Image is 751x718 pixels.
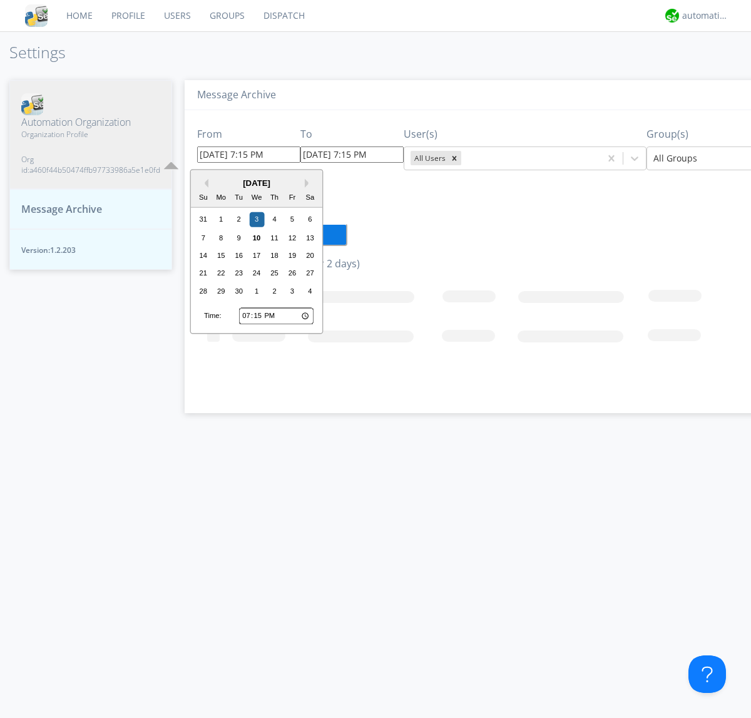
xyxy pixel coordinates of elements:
[239,308,314,324] input: Time
[682,9,729,22] div: automation+atlas
[196,230,211,245] div: Choose Sunday, September 7th, 2025
[303,230,318,245] div: Choose Saturday, September 13th, 2025
[285,212,300,227] div: Choose Friday, September 5th, 2025
[197,129,300,140] h3: From
[213,248,228,263] div: Choose Monday, September 15th, 2025
[213,266,228,281] div: Choose Monday, September 22nd, 2025
[249,284,264,299] div: Choose Wednesday, October 1st, 2025
[21,245,160,255] span: Version: 1.2.203
[195,211,319,300] div: month 2025-09
[249,212,264,227] div: Choose Wednesday, September 3rd, 2025
[213,230,228,245] div: Choose Monday, September 8th, 2025
[21,154,160,175] span: Org id: a460f44b50474ffb97733986a5e1e0fd
[249,266,264,281] div: Choose Wednesday, September 24th, 2025
[267,212,282,227] div: Choose Thursday, September 4th, 2025
[232,212,247,227] div: Choose Tuesday, September 2nd, 2025
[249,190,264,205] div: We
[9,229,172,270] button: Version:1.2.203
[303,284,318,299] div: Choose Saturday, October 4th, 2025
[232,190,247,205] div: Tu
[232,284,247,299] div: Choose Tuesday, September 30th, 2025
[204,311,222,321] div: Time:
[303,266,318,281] div: Choose Saturday, September 27th, 2025
[21,202,102,217] span: Message Archive
[267,190,282,205] div: Th
[196,248,211,263] div: Choose Sunday, September 14th, 2025
[213,284,228,299] div: Choose Monday, September 29th, 2025
[9,189,172,230] button: Message Archive
[688,655,726,693] iframe: Toggle Customer Support
[232,266,247,281] div: Choose Tuesday, September 23rd, 2025
[191,177,322,189] div: [DATE]
[196,190,211,205] div: Su
[267,248,282,263] div: Choose Thursday, September 18th, 2025
[447,151,461,165] div: Remove All Users
[285,190,300,205] div: Fr
[21,129,160,140] span: Organization Profile
[21,93,43,115] img: cddb5a64eb264b2086981ab96f4c1ba7
[232,230,247,245] div: Choose Tuesday, September 9th, 2025
[267,284,282,299] div: Choose Thursday, October 2nd, 2025
[300,129,404,140] h3: To
[196,284,211,299] div: Choose Sunday, September 28th, 2025
[665,9,679,23] img: d2d01cd9b4174d08988066c6d424eccd
[249,230,264,245] div: Choose Wednesday, September 10th, 2025
[411,151,447,165] div: All Users
[267,266,282,281] div: Choose Thursday, September 25th, 2025
[9,80,172,189] button: Automation OrganizationOrganization ProfileOrg id:a460f44b50474ffb97733986a5e1e0fd
[232,248,247,263] div: Choose Tuesday, September 16th, 2025
[200,179,208,188] button: Previous Month
[249,248,264,263] div: Choose Wednesday, September 17th, 2025
[285,266,300,281] div: Choose Friday, September 26th, 2025
[196,212,211,227] div: Choose Sunday, August 31st, 2025
[303,190,318,205] div: Sa
[21,115,160,130] span: Automation Organization
[196,266,211,281] div: Choose Sunday, September 21st, 2025
[285,230,300,245] div: Choose Friday, September 12th, 2025
[404,129,646,140] h3: User(s)
[267,230,282,245] div: Choose Thursday, September 11th, 2025
[285,248,300,263] div: Choose Friday, September 19th, 2025
[305,179,314,188] button: Next Month
[285,284,300,299] div: Choose Friday, October 3rd, 2025
[25,4,48,27] img: cddb5a64eb264b2086981ab96f4c1ba7
[303,248,318,263] div: Choose Saturday, September 20th, 2025
[303,212,318,227] div: Choose Saturday, September 6th, 2025
[213,212,228,227] div: Choose Monday, September 1st, 2025
[213,190,228,205] div: Mo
